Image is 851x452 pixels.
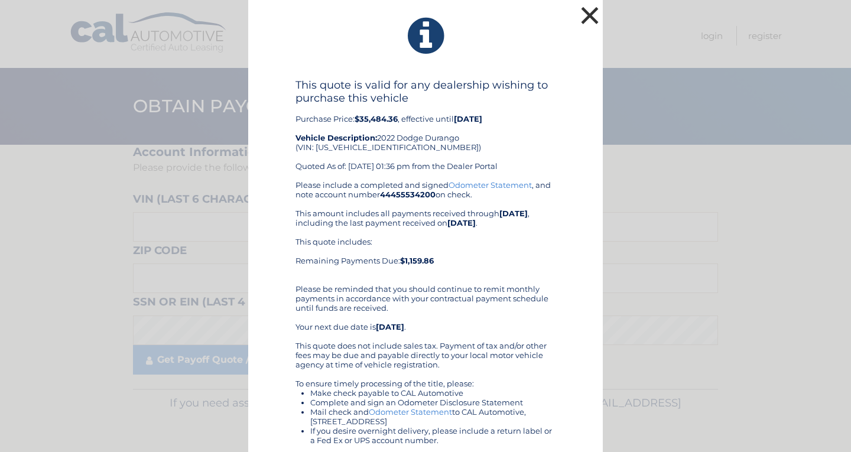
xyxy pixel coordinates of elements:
b: [DATE] [499,209,528,218]
li: Complete and sign an Odometer Disclosure Statement [310,398,556,407]
b: $35,484.36 [355,114,398,123]
h4: This quote is valid for any dealership wishing to purchase this vehicle [295,79,556,105]
b: [DATE] [447,218,476,227]
div: This quote includes: Remaining Payments Due: [295,237,556,275]
b: $1,159.86 [400,256,434,265]
strong: Vehicle Description: [295,133,377,142]
li: Mail check and to CAL Automotive, [STREET_ADDRESS] [310,407,556,426]
b: [DATE] [376,322,404,331]
li: Make check payable to CAL Automotive [310,388,556,398]
button: × [578,4,602,27]
a: Odometer Statement [369,407,452,417]
div: Purchase Price: , effective until 2022 Dodge Durango (VIN: [US_VEHICLE_IDENTIFICATION_NUMBER]) Qu... [295,79,556,180]
a: Odometer Statement [449,180,532,190]
b: [DATE] [454,114,482,123]
li: If you desire overnight delivery, please include a return label or a Fed Ex or UPS account number. [310,426,556,445]
b: 44455534200 [380,190,436,199]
